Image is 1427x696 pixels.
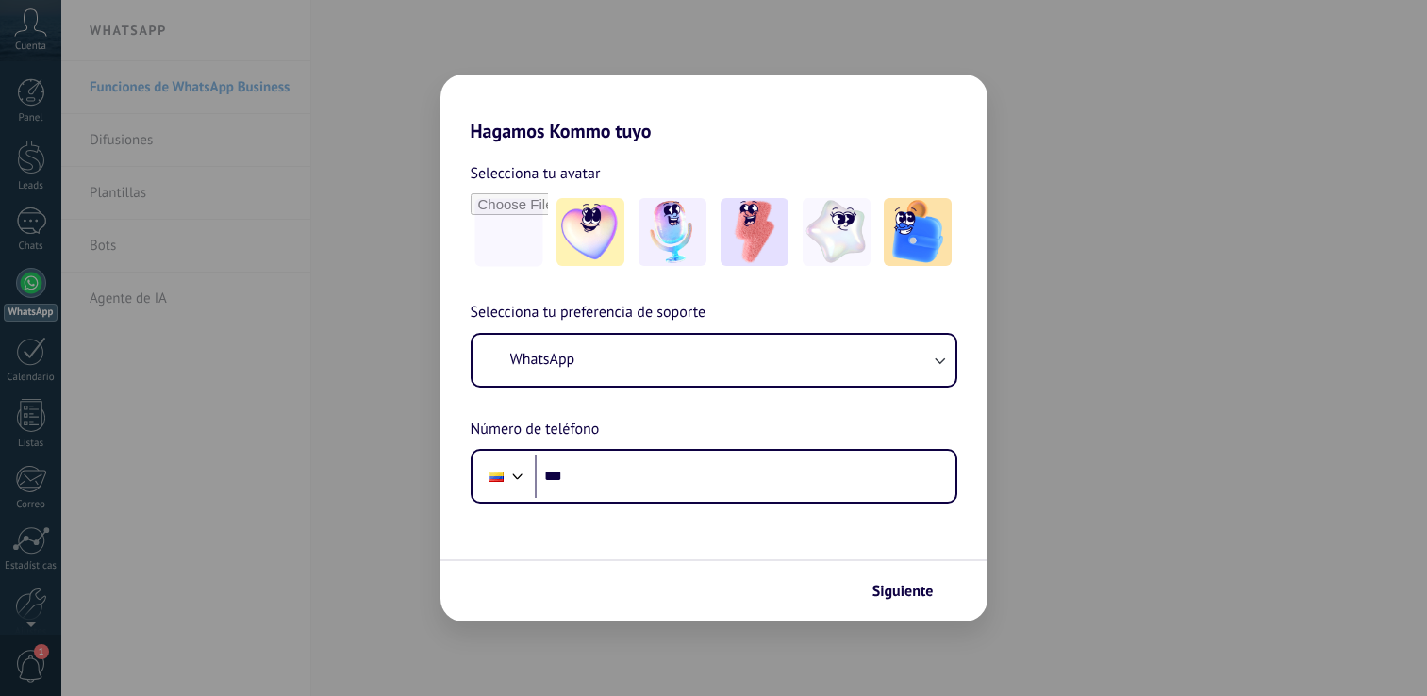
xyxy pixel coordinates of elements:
[884,198,952,266] img: -5.jpeg
[478,456,514,496] div: Colombia: + 57
[872,585,934,598] span: Siguiente
[471,161,601,186] span: Selecciona tu avatar
[639,198,706,266] img: -2.jpeg
[471,301,706,325] span: Selecciona tu preferencia de soporte
[556,198,624,266] img: -1.jpeg
[864,575,959,607] button: Siguiente
[440,75,987,142] h2: Hagamos Kommo tuyo
[473,335,955,386] button: WhatsApp
[803,198,871,266] img: -4.jpeg
[510,350,575,369] span: WhatsApp
[721,198,788,266] img: -3.jpeg
[471,418,600,442] span: Número de teléfono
